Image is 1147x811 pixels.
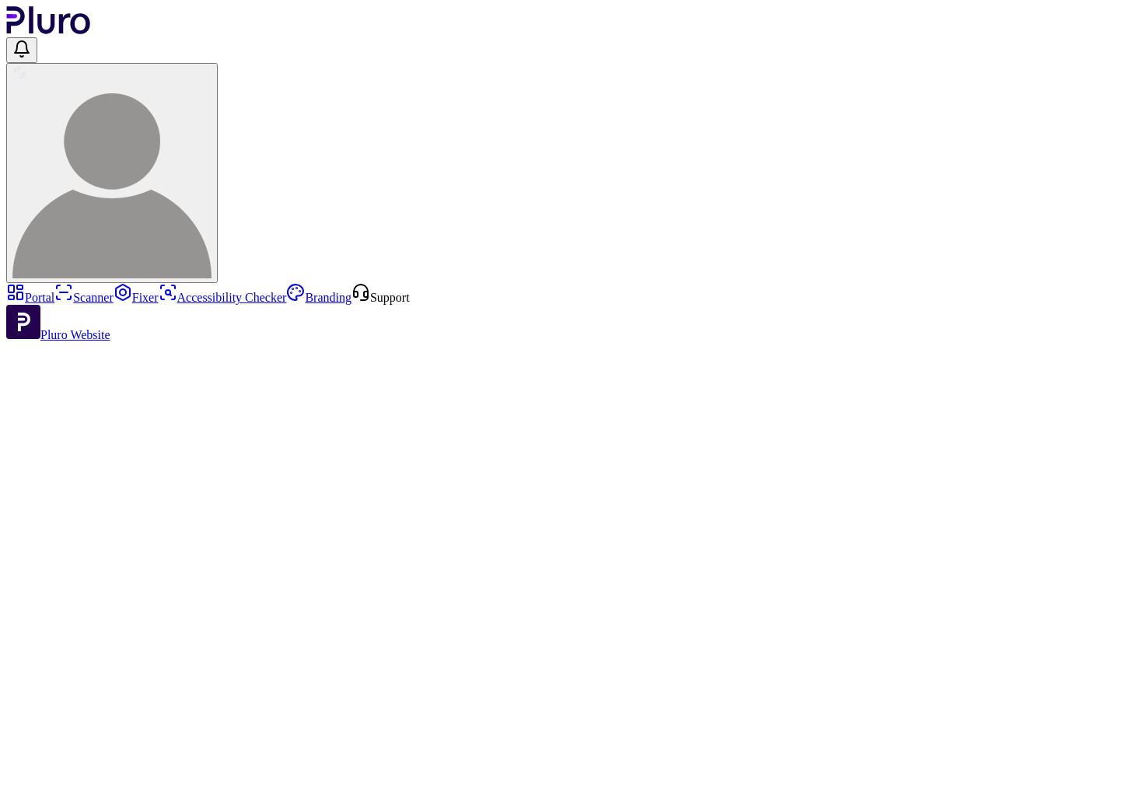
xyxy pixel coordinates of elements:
[6,291,54,304] a: Portal
[12,79,212,278] img: User avatar
[6,283,1141,342] aside: Sidebar menu
[6,63,218,283] button: User avatar
[286,291,351,304] a: Branding
[351,291,410,304] a: Open Support screen
[6,37,37,63] button: Open notifications, you have undefined new notifications
[54,291,114,304] a: Scanner
[6,328,110,341] a: Open Pluro Website
[159,291,287,304] a: Accessibility Checker
[114,291,159,304] a: Fixer
[6,23,91,37] a: Logo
